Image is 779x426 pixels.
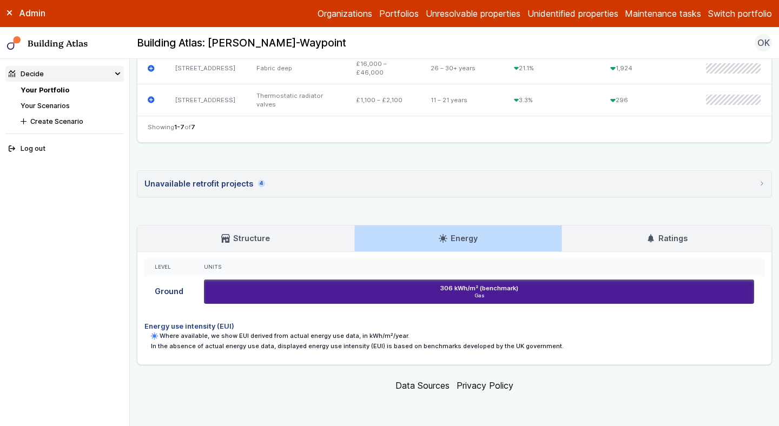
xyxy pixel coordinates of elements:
a: Your Scenarios [21,102,70,110]
a: Your Portfolio [21,86,69,94]
h3: Structure [221,232,270,244]
div: 26 – 30+ years [420,52,503,84]
summary: Decide [5,66,124,82]
div: £16,000 – £46,000 [346,52,420,84]
button: Create Scenario [17,114,124,129]
div: Thermostatic radiator valves [246,84,346,116]
h3: Ratings [646,232,688,244]
div: [STREET_ADDRESS] [165,52,246,84]
img: main-0bbd2752.svg [7,36,21,50]
nav: Table navigation [137,116,771,142]
span: Gas [208,292,751,299]
h6: 306 kWh/m² (benchmark) [440,284,518,292]
div: [STREET_ADDRESS] [165,84,246,116]
p: In the absence of actual energy use data, displayed energy use intensity (EUI) is based on benchm... [151,342,764,350]
div: Level [155,264,183,271]
h2: Building Atlas: [PERSON_NAME]-Waypoint [137,36,346,50]
h4: Energy use intensity (EUI) [144,321,765,331]
a: Privacy Policy [457,380,513,391]
a: Portfolios [379,7,419,20]
div: 21.1% [504,52,600,84]
div: Fabric deep [246,52,346,84]
button: Log out [5,141,124,157]
a: Unidentified properties [527,7,618,20]
div: Unavailable retrofit projects [144,178,265,190]
p: Where available, we show EUI derived from actual energy use data, in kWh/m²/year. [151,331,764,340]
div: 296 [600,84,695,116]
span: 4 [258,180,265,187]
button: OK [755,34,772,51]
div: £1,100 – £2,100 [346,84,420,116]
div: 11 – 21 years [420,84,503,116]
a: Organizations [318,7,372,20]
span: OK [757,36,770,49]
a: Ratings [562,225,771,251]
a: Structure [137,225,354,251]
div: 1,924 [600,52,695,84]
button: Switch portfolio [708,7,772,20]
h3: Energy [439,232,478,244]
div: 3.3% [504,84,600,116]
span: 1-7 [174,123,184,131]
div: Decide [9,69,44,79]
div: Units [204,264,754,271]
span: 7 [191,123,195,131]
a: Data Sources [395,380,450,391]
a: Unresolvable properties [426,7,520,20]
summary: Unavailable retrofit projects4 [137,171,771,197]
a: Maintenance tasks [625,7,701,20]
a: Energy [355,225,562,251]
div: Ground [144,276,194,308]
span: Showing of [148,123,195,131]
